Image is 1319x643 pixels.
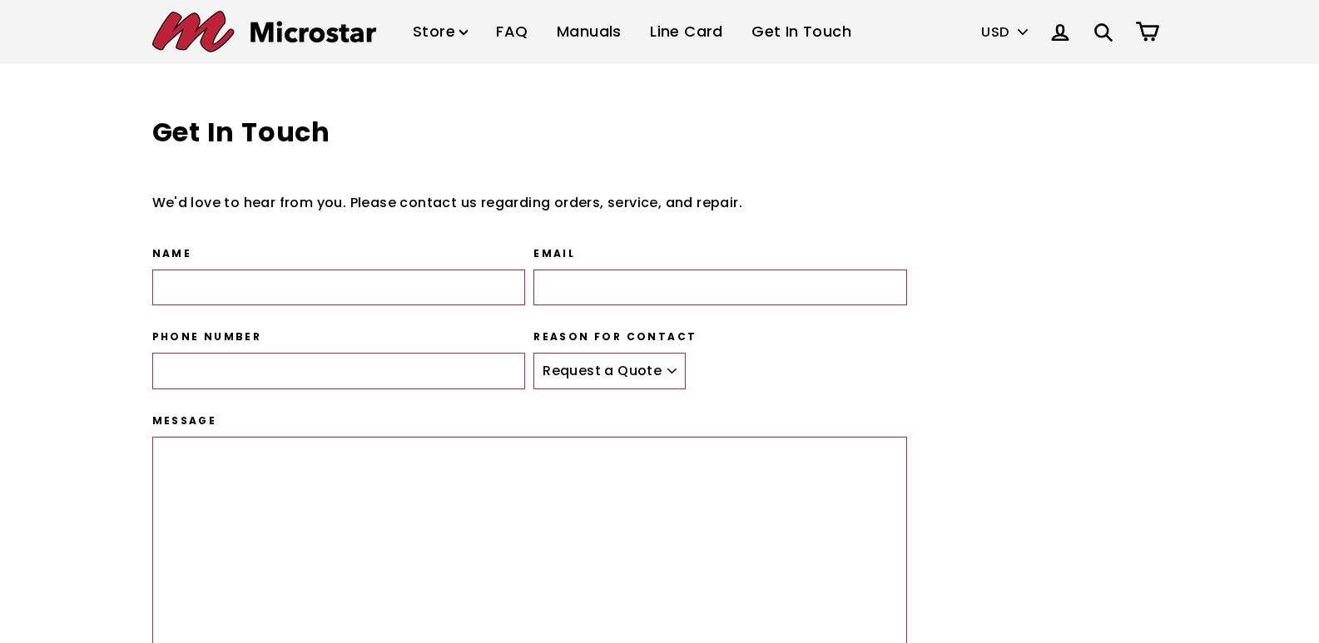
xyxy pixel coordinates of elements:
label: Phone number [152,330,526,344]
label: Reason for contact [533,330,907,344]
a: Get In Touch [739,7,864,57]
a: FAQ [483,7,540,57]
label: Email [533,247,907,261]
a: Manuals [544,7,634,57]
label: Message [152,414,908,428]
h1: Get In Touch [152,114,908,151]
img: Microstar Electronics [152,11,376,52]
label: Name [152,247,526,261]
ul: Primary [400,7,864,57]
a: Line Card [637,7,736,57]
div: We'd love to hear from you. Please contact us regarding orders, service, and repair. [152,192,908,214]
a: Store [400,7,480,57]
